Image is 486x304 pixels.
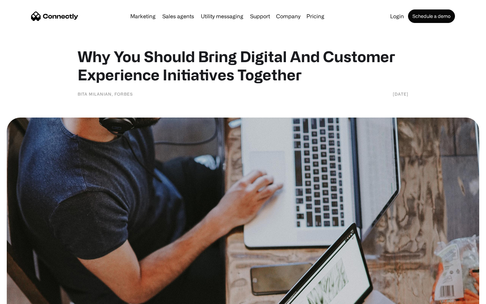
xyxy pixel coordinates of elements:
[387,14,407,19] a: Login
[7,292,40,302] aside: Language selected: English
[78,91,133,97] div: Bita Milanian, Forbes
[198,14,246,19] a: Utility messaging
[78,47,408,84] h1: Why You Should Bring Digital And Customer Experience Initiatives Together
[160,14,197,19] a: Sales agents
[304,14,327,19] a: Pricing
[247,14,273,19] a: Support
[408,9,455,23] a: Schedule a demo
[128,14,158,19] a: Marketing
[276,11,300,21] div: Company
[393,91,408,97] div: [DATE]
[13,292,40,302] ul: Language list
